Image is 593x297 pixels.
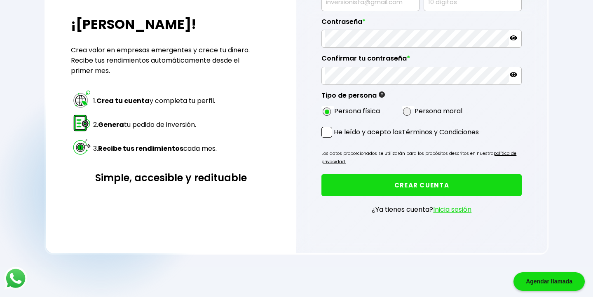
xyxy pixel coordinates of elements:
label: Tipo de persona [321,91,385,104]
td: 3. cada mes. [93,137,217,160]
p: He leído y acepto los [334,127,479,137]
h2: ¡[PERSON_NAME]! [71,14,271,34]
p: Los datos proporcionados se utilizarán para los propósitos descritos en nuestra [321,150,522,166]
strong: Genera [98,120,124,129]
img: gfR76cHglkPwleuBLjWdxeZVvX9Wp6JBDmjRYY8JYDQn16A2ICN00zLTgIroGa6qie5tIuWH7V3AapTKqzv+oMZsGfMUqL5JM... [379,91,385,98]
button: CREAR CUENTA [321,174,522,196]
strong: Recibe tus rendimientos [98,144,183,153]
strong: Crea tu cuenta [96,96,150,105]
label: Persona moral [415,106,462,116]
div: Agendar llamada [513,272,585,291]
img: paso 1 [72,89,91,109]
img: paso 3 [72,137,91,157]
a: Inicia sesión [433,205,471,214]
p: ¿Ya tienes cuenta? [372,204,471,215]
img: logos_whatsapp-icon.242b2217.svg [4,267,27,290]
img: paso 2 [72,113,91,133]
td: 1. y completa tu perfil. [93,89,217,112]
label: Contraseña [321,18,522,30]
a: Términos y Condiciones [402,127,479,137]
label: Persona física [334,106,380,116]
h3: Simple, accesible y redituable [71,171,271,185]
p: Crea valor en empresas emergentes y crece tu dinero. Recibe tus rendimientos automáticamente desd... [71,45,271,76]
td: 2. tu pedido de inversión. [93,113,217,136]
label: Confirmar tu contraseña [321,54,522,67]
